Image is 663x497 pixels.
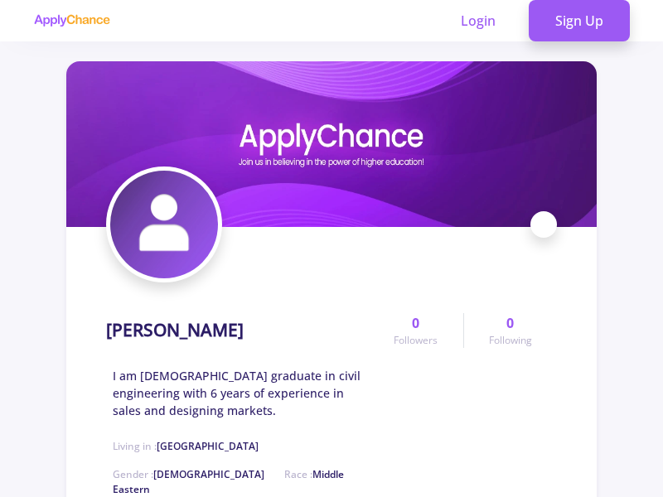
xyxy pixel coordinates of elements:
span: Living in : [113,439,259,453]
img: maziyar ahmadiavatar [110,171,218,278]
span: [DEMOGRAPHIC_DATA] [153,467,264,481]
h1: [PERSON_NAME] [106,320,244,340]
span: 0 [412,313,419,333]
span: Race : [113,467,344,496]
img: applychance logo text only [33,14,110,27]
img: maziyar ahmadicover image [66,61,597,227]
span: Following [489,333,532,348]
span: Followers [394,333,438,348]
span: 0 [506,313,514,333]
span: Gender : [113,467,264,481]
span: [GEOGRAPHIC_DATA] [157,439,259,453]
span: I am [DEMOGRAPHIC_DATA] graduate in civil engineering with 6 years of experience in sales and des... [113,367,369,419]
span: Middle Eastern [113,467,344,496]
a: 0Followers [369,313,462,348]
a: 0Following [463,313,557,348]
